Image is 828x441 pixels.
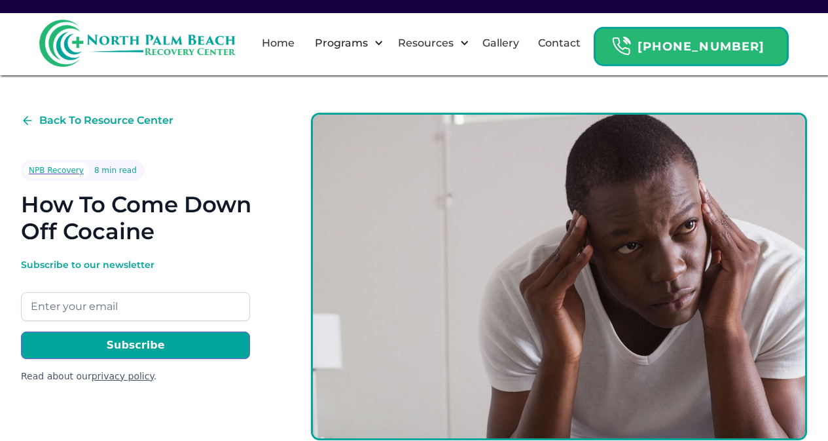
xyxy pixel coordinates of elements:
[92,371,154,381] a: privacy policy
[21,258,250,383] form: Email Form
[304,22,387,64] div: Programs
[94,164,137,177] div: 8 min read
[475,22,527,64] a: Gallery
[387,22,473,64] div: Resources
[24,163,89,178] a: NPB Recovery
[611,36,631,56] img: Header Calendar Icons
[29,164,84,177] div: NPB Recovery
[254,22,302,64] a: Home
[39,113,173,128] div: Back To Resource Center
[21,113,173,128] a: Back To Resource Center
[594,20,789,66] a: Header Calendar Icons[PHONE_NUMBER]
[21,258,250,271] div: Subscribe to our newsletter
[21,292,250,321] input: Enter your email
[21,191,269,245] h1: How To Come Down Off Cocaine
[530,22,588,64] a: Contact
[21,370,250,383] div: Read about our .
[312,35,371,51] div: Programs
[21,332,250,359] input: Subscribe
[395,35,457,51] div: Resources
[638,39,765,54] strong: [PHONE_NUMBER]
